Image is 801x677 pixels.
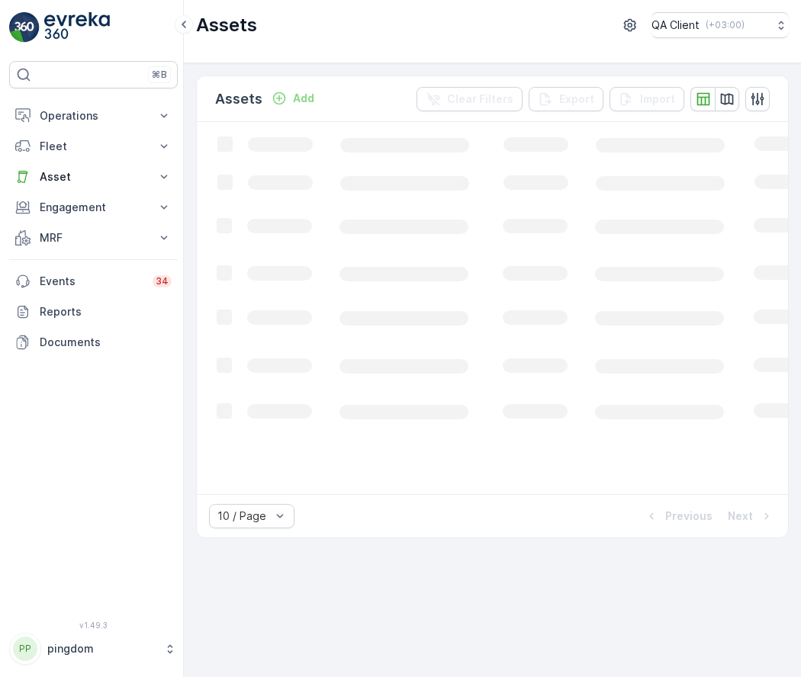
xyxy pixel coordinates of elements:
[9,12,40,43] img: logo
[417,87,523,111] button: Clear Filters
[9,101,178,131] button: Operations
[706,19,745,31] p: ( +03:00 )
[40,200,147,215] p: Engagement
[651,12,789,38] button: QA Client(+03:00)
[651,18,700,33] p: QA Client
[40,169,147,184] p: Asset
[447,91,513,107] p: Clear Filters
[559,91,594,107] p: Export
[529,87,603,111] button: Export
[728,509,753,524] p: Next
[13,637,37,661] div: PP
[265,89,320,107] button: Add
[9,297,178,327] a: Reports
[40,108,147,124] p: Operations
[40,274,143,289] p: Events
[9,621,178,630] span: v 1.49.3
[156,275,169,287] p: 34
[726,507,776,525] button: Next
[9,131,178,162] button: Fleet
[9,223,178,253] button: MRF
[40,139,147,154] p: Fleet
[47,641,156,656] p: pingdom
[9,192,178,223] button: Engagement
[40,230,147,245] p: MRF
[44,12,110,43] img: logo_light-DOdMpM7g.png
[40,335,172,350] p: Documents
[196,13,257,37] p: Assets
[293,91,314,106] p: Add
[642,507,714,525] button: Previous
[665,509,713,524] p: Previous
[152,69,167,81] p: ⌘B
[9,162,178,192] button: Asset
[40,304,172,319] p: Reports
[640,91,675,107] p: Import
[9,633,178,665] button: PPpingdom
[9,266,178,297] a: Events34
[610,87,684,111] button: Import
[215,88,262,110] p: Assets
[9,327,178,358] a: Documents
